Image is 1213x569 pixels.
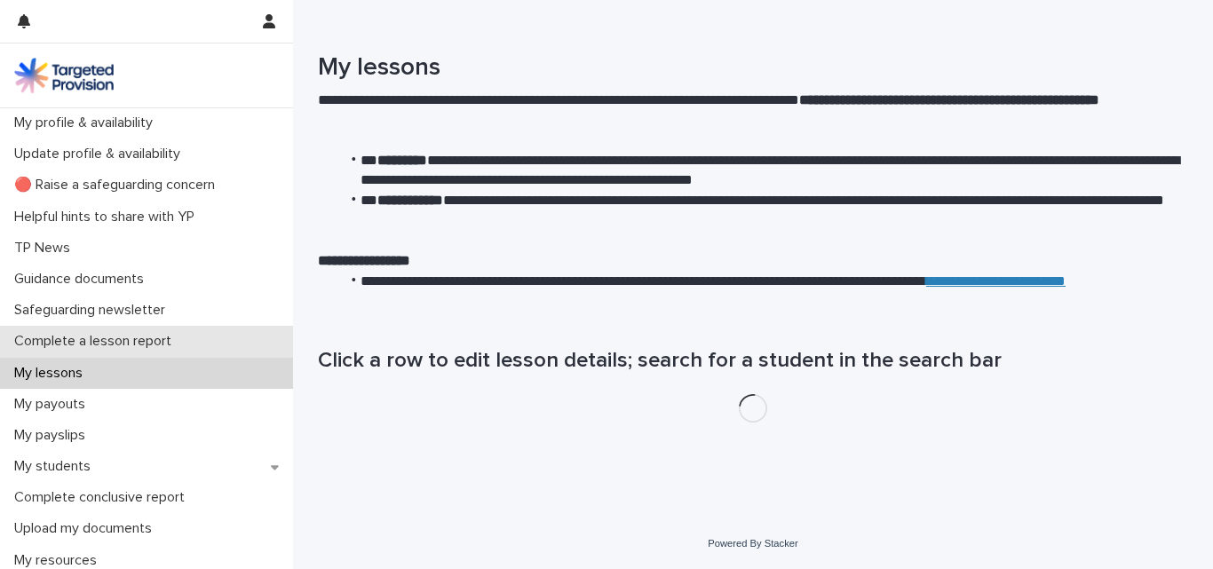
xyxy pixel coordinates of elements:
[7,302,179,319] p: Safeguarding newsletter
[7,458,105,475] p: My students
[7,240,84,257] p: TP News
[7,209,209,225] p: Helpful hints to share with YP
[7,333,186,350] p: Complete a lesson report
[318,53,1188,83] h1: My lessons
[7,396,99,413] p: My payouts
[7,271,158,288] p: Guidance documents
[7,146,194,162] p: Update profile & availability
[7,520,166,537] p: Upload my documents
[7,552,111,569] p: My resources
[14,58,114,93] img: M5nRWzHhSzIhMunXDL62
[7,115,167,131] p: My profile & availability
[318,348,1188,374] h1: Click a row to edit lesson details; search for a student in the search bar
[7,427,99,444] p: My payslips
[7,365,97,382] p: My lessons
[708,538,797,549] a: Powered By Stacker
[7,177,229,194] p: 🔴 Raise a safeguarding concern
[7,489,199,506] p: Complete conclusive report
